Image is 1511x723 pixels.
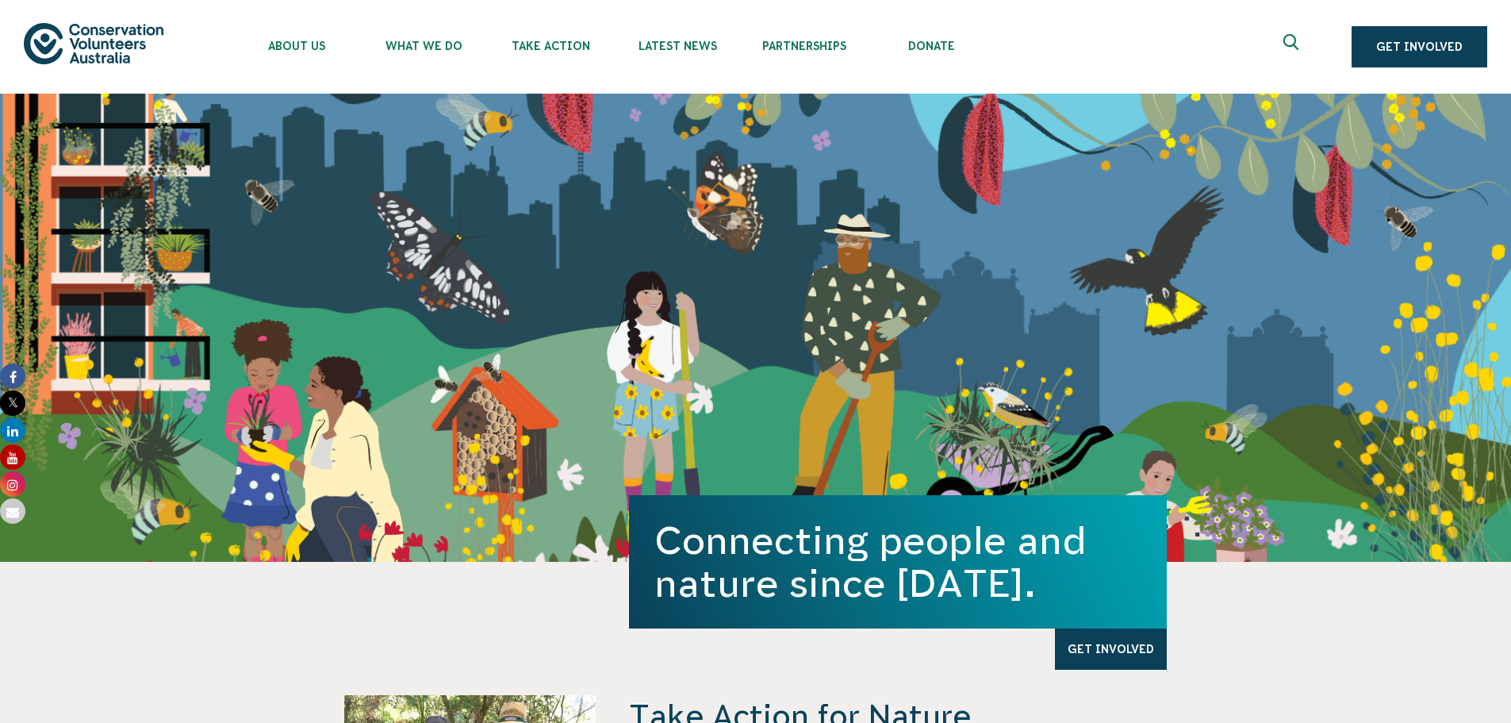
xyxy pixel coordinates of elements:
[233,40,360,52] span: About Us
[1274,28,1312,66] button: Expand search box Close search box
[360,40,487,52] span: What We Do
[741,40,868,52] span: Partnerships
[614,40,741,52] span: Latest News
[868,40,995,52] span: Donate
[654,519,1141,605] h1: Connecting people and nature since [DATE].
[1055,629,1167,670] a: Get Involved
[1283,34,1303,60] span: Expand search box
[487,40,614,52] span: Take Action
[1352,26,1487,67] a: Get Involved
[24,23,163,63] img: logo.svg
